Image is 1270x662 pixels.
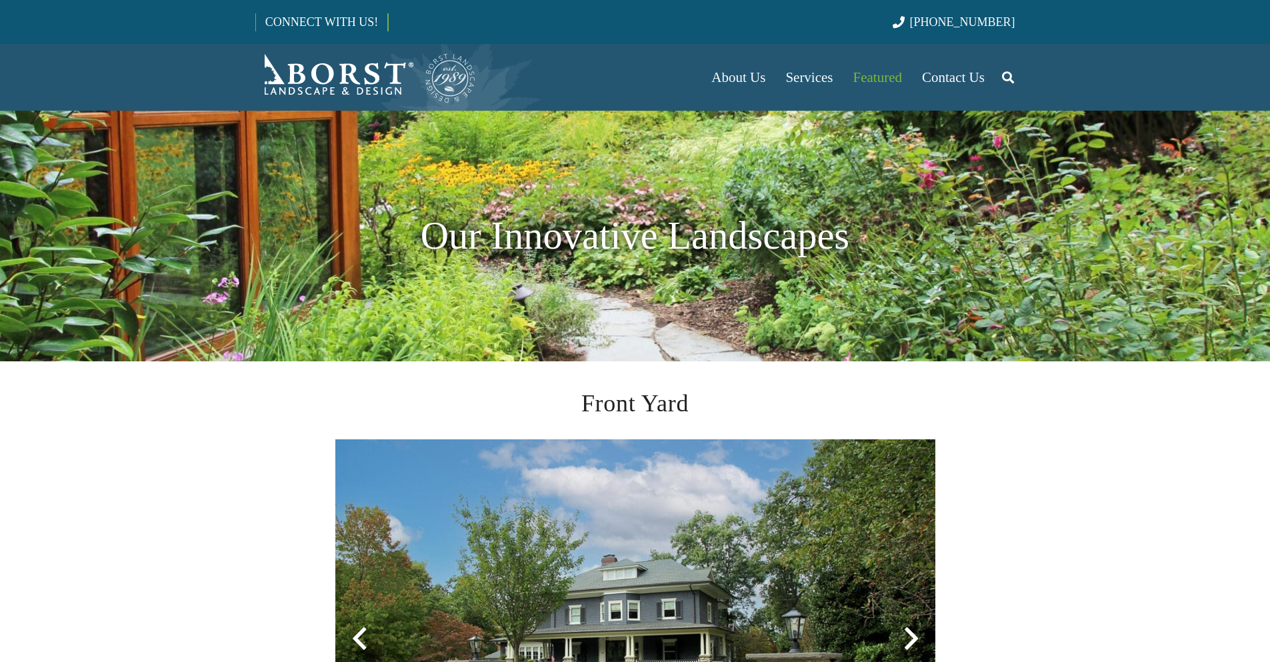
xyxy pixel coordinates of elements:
a: [PHONE_NUMBER] [893,15,1015,29]
a: CONNECT WITH US! [256,6,387,38]
a: About Us [701,44,775,111]
a: Search [995,61,1021,94]
a: Contact Us [912,44,995,111]
span: [PHONE_NUMBER] [910,15,1015,29]
h1: Our Innovative Landscapes [255,207,1015,265]
span: Services [785,69,833,85]
a: Borst-Logo [255,51,477,104]
a: Services [775,44,843,111]
span: About Us [711,69,765,85]
span: Contact Us [922,69,985,85]
a: Featured [843,44,912,111]
span: Featured [853,69,902,85]
h2: Front Yard [335,385,935,421]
